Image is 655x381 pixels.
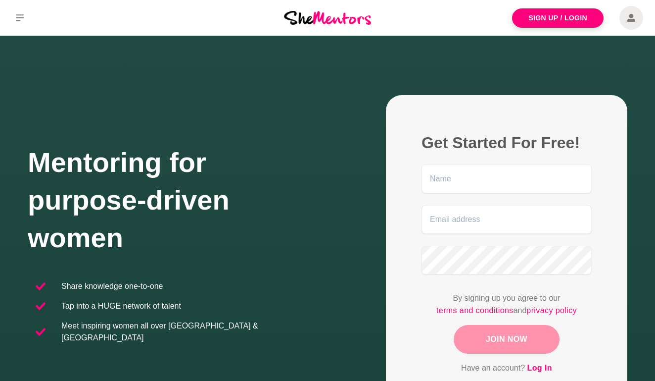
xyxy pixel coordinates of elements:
[61,300,181,312] p: Tap into a HUGE network of talent
[421,133,592,153] h2: Get Started For Free!
[28,144,327,257] h1: Mentoring for purpose-driven women
[527,362,552,375] a: Log In
[436,304,514,317] a: terms and conditions
[61,280,163,292] p: Share knowledge one-to-one
[284,11,371,24] img: She Mentors Logo
[421,205,592,234] input: Email address
[421,362,592,375] p: Have an account?
[421,292,592,317] p: By signing up you agree to our and
[512,8,604,28] a: Sign Up / Login
[61,320,320,344] p: Meet inspiring women all over [GEOGRAPHIC_DATA] & [GEOGRAPHIC_DATA]
[421,164,592,193] input: Name
[526,304,577,317] a: privacy policy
